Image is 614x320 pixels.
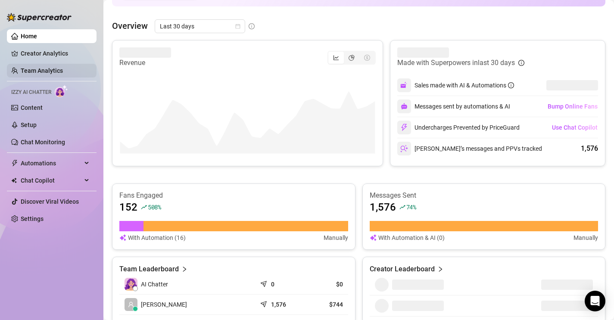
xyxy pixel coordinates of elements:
[11,177,17,183] img: Chat Copilot
[364,55,370,61] span: dollar-circle
[397,121,520,134] div: Undercharges Prevented by PriceGuard
[112,19,148,32] article: Overview
[552,124,598,131] span: Use Chat Copilot
[547,99,598,113] button: Bump Online Fans
[585,291,605,311] div: Open Intercom Messenger
[21,104,43,111] a: Content
[260,299,269,308] span: send
[581,143,598,154] div: 1,576
[21,33,37,40] a: Home
[141,204,147,210] span: rise
[307,280,343,289] article: $0
[260,279,269,287] span: send
[518,60,524,66] span: info-circle
[548,103,598,110] span: Bump Online Fans
[235,24,240,29] span: calendar
[406,203,416,211] span: 74 %
[11,160,18,167] span: thunderbolt
[21,174,82,187] span: Chat Copilot
[21,47,90,60] a: Creator Analytics
[400,81,408,89] img: svg%3e
[370,264,435,274] article: Creator Leaderboard
[119,191,348,200] article: Fans Engaged
[324,233,348,242] article: Manually
[141,280,168,289] span: AI Chatter
[181,264,187,274] span: right
[141,300,187,309] span: [PERSON_NAME]
[55,85,68,97] img: AI Chatter
[128,301,134,308] span: user
[399,204,405,210] span: rise
[21,215,44,222] a: Settings
[333,55,339,61] span: line-chart
[7,13,72,22] img: logo-BBDzfeDw.svg
[119,233,126,242] img: svg%3e
[125,278,137,291] img: izzy-ai-chatter-avatar-DDCN_rTZ.svg
[397,58,515,68] article: Made with Superpowers in last 30 days
[378,233,445,242] article: With Automation & AI (0)
[415,81,514,90] div: Sales made with AI & Automations
[160,20,240,33] span: Last 30 days
[21,139,65,146] a: Chat Monitoring
[119,200,137,214] article: 152
[11,88,51,96] span: Izzy AI Chatter
[573,233,598,242] article: Manually
[370,200,396,214] article: 1,576
[21,121,37,128] a: Setup
[307,300,343,309] article: $744
[401,103,408,110] img: svg%3e
[437,264,443,274] span: right
[400,145,408,152] img: svg%3e
[370,191,598,200] article: Messages Sent
[21,198,79,205] a: Discover Viral Videos
[119,58,171,68] article: Revenue
[508,82,514,88] span: info-circle
[128,233,186,242] article: With Automation (16)
[397,99,510,113] div: Messages sent by automations & AI
[119,264,179,274] article: Team Leaderboard
[21,67,63,74] a: Team Analytics
[397,142,542,155] div: [PERSON_NAME]’s messages and PPVs tracked
[21,156,82,170] span: Automations
[349,55,355,61] span: pie-chart
[327,51,376,65] div: segmented control
[370,233,377,242] img: svg%3e
[400,124,408,131] img: svg%3e
[249,23,255,29] span: info-circle
[271,280,274,289] article: 0
[148,203,161,211] span: 508 %
[271,300,286,309] article: 1,576
[552,121,598,134] button: Use Chat Copilot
